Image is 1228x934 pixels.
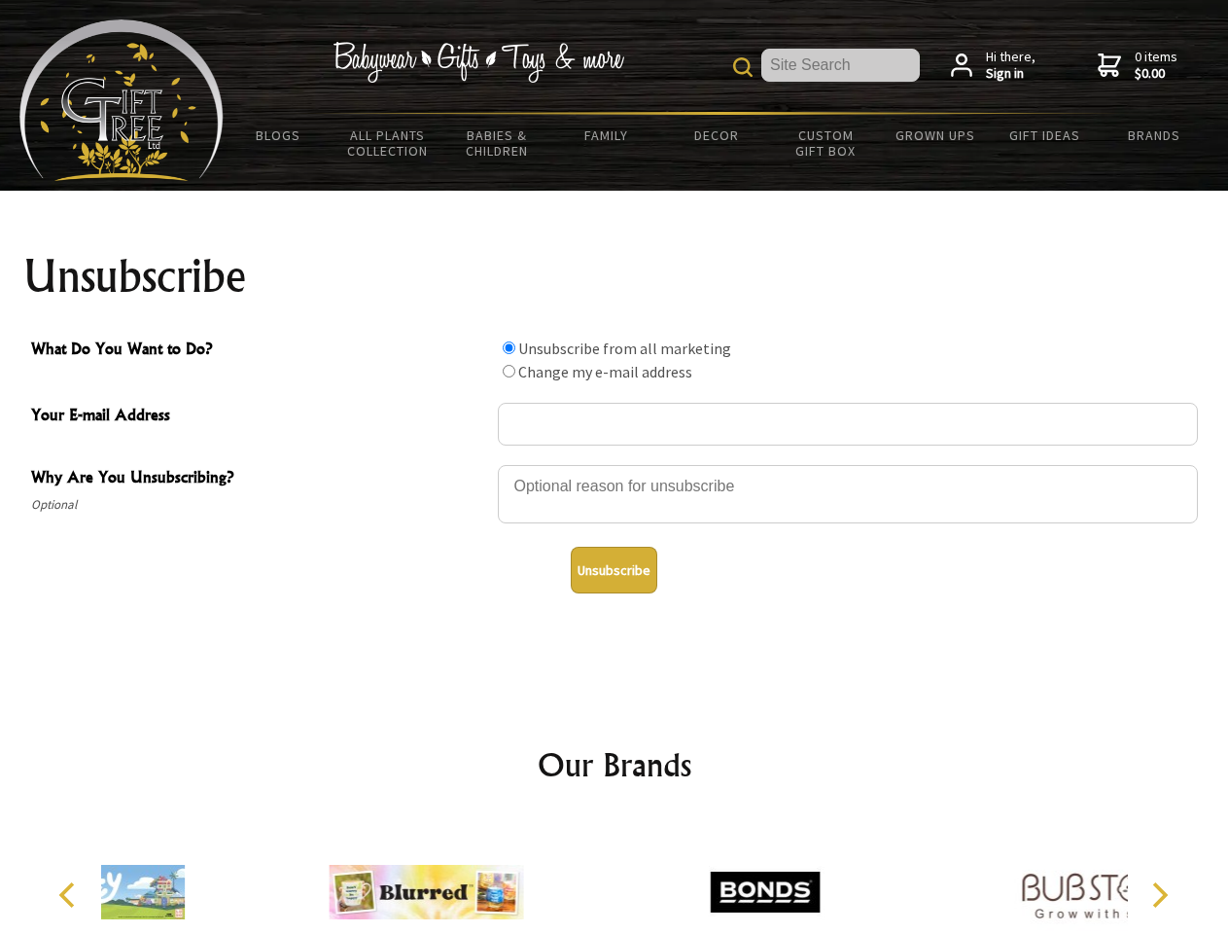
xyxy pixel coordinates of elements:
[1138,874,1180,916] button: Next
[498,403,1198,446] input: Your E-mail Address
[1100,115,1210,156] a: Brands
[31,337,488,365] span: What Do You Want to Do?
[990,115,1100,156] a: Gift Ideas
[333,42,624,83] img: Babywear - Gifts - Toys & more
[1135,65,1177,83] strong: $0.00
[518,339,731,358] label: Unsubscribe from all marketing
[19,19,224,181] img: Babyware - Gifts - Toys and more...
[986,49,1035,83] span: Hi there,
[661,115,771,156] a: Decor
[571,547,657,593] button: Unsubscribe
[1098,49,1177,83] a: 0 items$0.00
[552,115,662,156] a: Family
[333,115,443,171] a: All Plants Collection
[49,874,91,916] button: Previous
[986,65,1035,83] strong: Sign in
[503,365,515,377] input: What Do You Want to Do?
[518,362,692,381] label: Change my e-mail address
[31,493,488,517] span: Optional
[31,465,488,493] span: Why Are You Unsubscribing?
[761,49,920,82] input: Site Search
[31,403,488,431] span: Your E-mail Address
[880,115,990,156] a: Grown Ups
[39,741,1190,788] h2: Our Brands
[951,49,1035,83] a: Hi there,Sign in
[498,465,1198,523] textarea: Why Are You Unsubscribing?
[23,253,1206,300] h1: Unsubscribe
[771,115,881,171] a: Custom Gift Box
[1135,48,1177,83] span: 0 items
[442,115,552,171] a: Babies & Children
[224,115,333,156] a: BLOGS
[733,57,753,77] img: product search
[503,341,515,354] input: What Do You Want to Do?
